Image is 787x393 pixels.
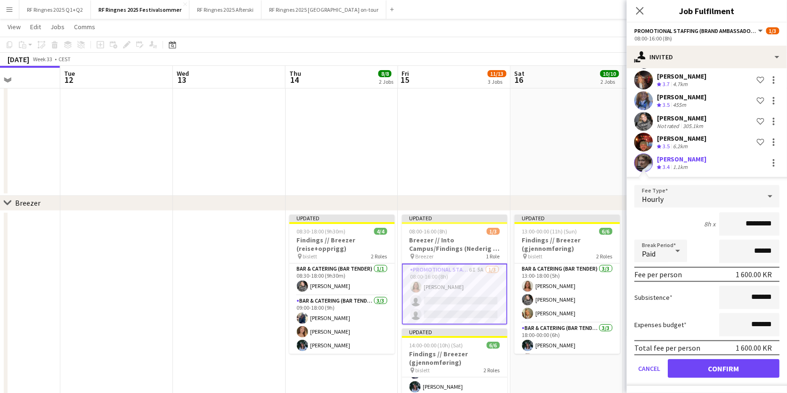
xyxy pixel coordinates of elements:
[736,270,772,279] div: 1 600.00 KR
[416,367,430,374] span: bislett
[289,215,395,354] app-job-card: Updated08:30-18:00 (9h30m)4/4Findings // Breezer (reise+opprigg) bislett2 RolesBar & Catering (Ba...
[50,23,65,31] span: Jobs
[31,56,55,63] span: Week 33
[177,69,189,78] span: Wed
[766,27,779,34] span: 1/3
[4,21,25,33] a: View
[70,21,99,33] a: Comms
[515,215,620,354] app-job-card: Updated13:00-00:00 (11h) (Sun)6/6Findings // Breezer (gjennomføring) bislett2 RolesBar & Catering...
[657,93,707,101] div: [PERSON_NAME]
[657,114,707,122] div: [PERSON_NAME]
[410,342,463,349] span: 14:00-00:00 (10h) (Sat)
[175,74,189,85] span: 13
[488,70,507,77] span: 11/13
[513,74,525,85] span: 16
[627,46,787,68] div: Invited
[15,198,41,208] div: Breezer
[601,78,619,85] div: 2 Jobs
[379,78,393,85] div: 2 Jobs
[8,55,29,64] div: [DATE]
[47,21,68,33] a: Jobs
[634,27,757,34] span: Promotional Staffing (Brand Ambassadors)
[663,80,670,88] span: 3.7
[289,69,301,78] span: Thu
[672,143,690,151] div: 6.2km
[528,253,543,260] span: bislett
[288,74,301,85] span: 14
[262,0,386,19] button: RF Ringnes 2025 [GEOGRAPHIC_DATA] on-tour
[58,56,71,63] div: CEST
[515,215,620,222] div: Updated
[681,122,705,129] div: 305.1km
[597,253,613,260] span: 2 Roles
[657,134,707,143] div: [PERSON_NAME]
[289,236,395,253] h3: Findings // Breezer (reise+opprigg)
[402,236,508,253] h3: Breezer // Into Campus/Findings (Nederig + Opprigg)
[289,296,395,355] app-card-role: Bar & Catering (Bar Tender)3/309:00-18:00 (9h)[PERSON_NAME][PERSON_NAME][PERSON_NAME]
[488,78,506,85] div: 3 Jobs
[515,236,620,253] h3: Findings // Breezer (gjennomføring)
[401,74,410,85] span: 15
[515,69,525,78] span: Sat
[663,101,670,108] span: 3.5
[297,228,346,235] span: 08:30-18:00 (9h30m)
[371,253,387,260] span: 2 Roles
[634,343,700,353] div: Total fee per person
[657,155,707,163] div: [PERSON_NAME]
[663,143,670,150] span: 3.5
[487,342,500,349] span: 6/6
[642,249,656,258] span: Paid
[634,359,664,378] button: Cancel
[74,23,95,31] span: Comms
[627,5,787,17] h3: Job Fulfilment
[634,270,682,279] div: Fee per person
[634,293,672,302] label: Subsistence
[522,228,577,235] span: 13:00-00:00 (11h) (Sun)
[402,69,410,78] span: Fri
[289,264,395,296] app-card-role: Bar & Catering (Bar Tender)1/108:30-18:00 (9h30m)[PERSON_NAME]
[402,215,508,222] div: Updated
[672,80,690,88] div: 4.7km
[289,215,395,222] div: Updated
[634,321,687,329] label: Expenses budget
[626,74,639,85] span: 17
[402,215,508,325] app-job-card: Updated08:00-16:00 (8h)1/3Breezer // Into Campus/Findings (Nederig + Opprigg) Breezer1 RolePromot...
[63,74,75,85] span: 12
[515,264,620,323] app-card-role: Bar & Catering (Bar Tender)3/313:00-18:00 (5h)[PERSON_NAME][PERSON_NAME][PERSON_NAME]
[189,0,262,19] button: RF Ringnes 2025 Afterski
[487,228,500,235] span: 1/3
[410,228,448,235] span: 08:00-16:00 (8h)
[668,359,779,378] button: Confirm
[91,0,189,19] button: RF Ringnes 2025 Festivalsommer
[26,21,45,33] a: Edit
[402,264,508,325] app-card-role: Promotional Staffing (Brand Ambassadors)6I5A1/308:00-16:00 (8h)[PERSON_NAME]
[8,23,21,31] span: View
[402,329,508,336] div: Updated
[736,343,772,353] div: 1 600.00 KR
[303,253,318,260] span: bislett
[515,323,620,382] app-card-role: Bar & Catering (Bar Tender)3/318:00-00:00 (6h)[PERSON_NAME]
[704,220,715,228] div: 8h x
[663,163,670,170] span: 3.4
[634,35,779,42] div: 08:00-16:00 (8h)
[19,0,91,19] button: RF Ringnes 2025 Q1+Q2
[599,228,613,235] span: 6/6
[402,350,508,367] h3: Findings // Breezer (gjennomføring)
[486,253,500,260] span: 1 Role
[642,194,664,204] span: Hourly
[657,72,707,80] div: [PERSON_NAME]
[378,70,392,77] span: 8/8
[416,253,434,260] span: Breezer
[374,228,387,235] span: 4/4
[64,69,75,78] span: Tue
[484,367,500,374] span: 2 Roles
[634,27,764,34] button: Promotional Staffing (Brand Ambassadors)
[672,101,689,109] div: 455m
[30,23,41,31] span: Edit
[672,163,690,171] div: 1.1km
[657,122,681,129] div: Not rated
[600,70,619,77] span: 10/10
